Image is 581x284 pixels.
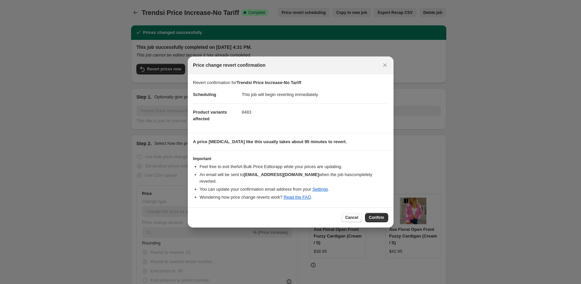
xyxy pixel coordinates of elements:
span: Confirm [369,215,384,220]
dd: This job will begin reverting immediately. [242,86,388,103]
span: Product variants affected [193,110,227,121]
b: Trendsi Price Increase-No Tariff [237,80,301,85]
b: A price [MEDICAL_DATA] like this usually takes about 95 minutes to revert. [193,139,347,144]
dd: 8483 [242,103,388,121]
button: Confirm [365,213,388,222]
p: Revert confirmation for [193,79,388,86]
a: Read the FAQ [284,195,311,200]
span: Cancel [345,215,358,220]
li: Feel free to exit the NA Bulk Price Editor app while your prices are updating. [200,163,388,170]
span: Scheduling [193,92,216,97]
li: An email will be sent to when the job has completely reverted . [200,171,388,185]
button: Close [380,60,390,70]
a: Settings [312,187,328,192]
li: You can update your confirmation email address from your . [200,186,388,193]
li: Wondering how price change reverts work? . [200,194,388,201]
h3: Important [193,156,388,161]
span: Price change revert confirmation [193,62,266,68]
button: Cancel [341,213,362,222]
b: [EMAIL_ADDRESS][DOMAIN_NAME] [244,172,319,177]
